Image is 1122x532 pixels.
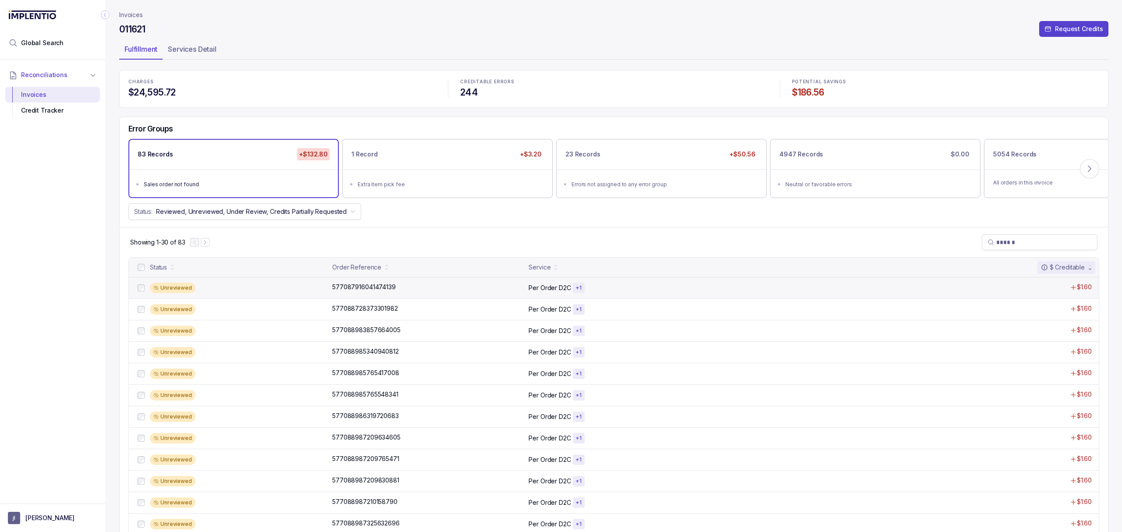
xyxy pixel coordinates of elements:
input: checkbox-checkbox [138,413,145,420]
div: Unreviewed [150,497,195,508]
p: 577088985765548341 [332,390,398,399]
p: Per Order D2C [529,477,571,486]
div: Unreviewed [150,476,195,486]
div: Reconciliations [5,85,100,121]
input: checkbox-checkbox [138,327,145,334]
ul: Tab Group [119,42,1108,60]
button: Next Page [201,238,209,247]
p: +$3.20 [518,148,543,160]
p: + 1 [575,435,582,442]
p: + 1 [575,478,582,485]
p: $1.60 [1077,519,1092,528]
h4: $24,595.72 [128,86,436,99]
div: Unreviewed [150,347,195,358]
li: Tab Fulfillment [119,42,163,60]
button: Status:Reviewed, Unreviewed, Under Review, Credits Partially Requested [128,203,361,220]
p: $1.60 [1077,283,1092,291]
p: 577088987209634605 [332,433,400,442]
p: +$132.80 [297,148,330,160]
p: +$50.56 [728,148,757,160]
input: checkbox-checkbox [138,306,145,313]
div: Unreviewed [150,369,195,379]
div: Errors not assigned to any error group [572,180,756,189]
input: checkbox-checkbox [138,521,145,528]
p: $0.00 [949,148,971,160]
p: 23 Records [565,150,600,159]
div: Unreviewed [150,304,195,315]
div: Unreviewed [150,283,195,293]
p: 4947 Records [779,150,823,159]
p: POTENTIAL SAVINGS [792,79,1099,85]
p: Per Order D2C [529,455,571,464]
div: Service [529,263,550,272]
input: checkbox-checkbox [138,349,145,356]
p: + 1 [575,521,582,528]
p: Services Detail [168,44,217,54]
div: Credit Tracker [12,103,93,118]
li: Tab Services Detail [163,42,222,60]
p: Per Order D2C [529,284,571,292]
p: 1 Record [352,150,378,159]
p: $1.60 [1077,369,1092,377]
p: Showing 1-30 of 83 [130,238,185,247]
p: $1.60 [1077,326,1092,334]
input: checkbox-checkbox [138,499,145,506]
p: + 1 [575,370,582,377]
p: Reviewed, Unreviewed, Under Review, Credits Partially Requested [156,207,347,216]
p: + 1 [575,284,582,291]
div: Extra item pick fee [358,180,543,189]
button: Request Credits [1039,21,1108,37]
p: Per Order D2C [529,498,571,507]
input: checkbox-checkbox [138,370,145,377]
h4: 244 [460,86,767,99]
p: $1.60 [1077,347,1092,356]
p: 83 Records [138,150,173,159]
p: Per Order D2C [529,412,571,421]
input: checkbox-checkbox [138,392,145,399]
p: Per Order D2C [529,305,571,314]
p: $1.60 [1077,411,1092,420]
p: 577088987209830881 [332,476,399,485]
p: CREDITABLE ERRORS [460,79,767,85]
p: Request Credits [1055,25,1103,33]
p: Per Order D2C [529,348,571,357]
p: $1.60 [1077,390,1092,399]
p: + 1 [575,349,582,356]
p: + 1 [575,306,582,313]
input: checkbox-checkbox [138,456,145,463]
input: checkbox-checkbox [138,478,145,485]
p: $1.60 [1077,304,1092,313]
div: Invoices [12,87,93,103]
p: 577088986319720683 [332,411,398,420]
p: 577088728373301982 [332,304,398,313]
p: Status: [134,207,153,216]
div: Unreviewed [150,411,195,422]
nav: breadcrumb [119,11,143,19]
span: Reconciliations [21,71,67,79]
div: Unreviewed [150,454,195,465]
div: Remaining page entries [130,238,185,247]
p: Invoices [119,11,143,19]
p: $1.60 [1077,497,1092,506]
p: 577088983857664005 [332,326,400,334]
button: User initials[PERSON_NAME] [8,512,97,524]
input: checkbox-checkbox [138,264,145,271]
input: checkbox-checkbox [138,435,145,442]
p: + 1 [575,327,582,334]
div: Sales order not found [144,180,329,189]
p: 577087916041474139 [332,283,395,291]
p: Per Order D2C [529,369,571,378]
span: User initials [8,512,20,524]
div: Collapse Icon [100,10,110,20]
p: 577088985340940812 [332,347,398,356]
div: $ Creditable [1041,263,1085,272]
p: + 1 [575,392,582,399]
div: Unreviewed [150,519,195,529]
h4: 011621 [119,23,145,35]
p: Per Order D2C [529,326,571,335]
input: checkbox-checkbox [138,284,145,291]
p: + 1 [575,456,582,463]
p: [PERSON_NAME] [25,514,75,522]
div: Order Reference [332,263,381,272]
button: Reconciliations [5,65,100,85]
